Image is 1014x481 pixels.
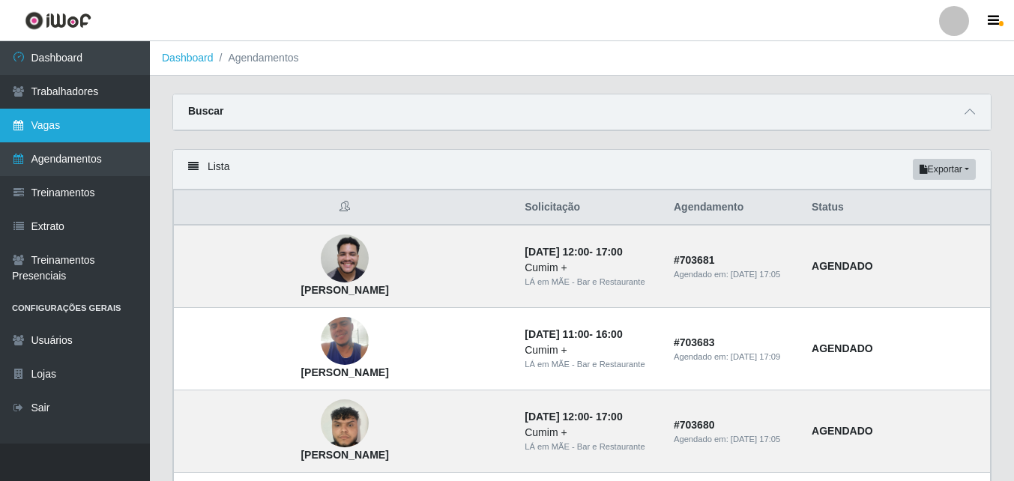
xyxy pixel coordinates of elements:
[162,52,214,64] a: Dashboard
[516,190,665,226] th: Solicitação
[674,254,715,266] strong: # 703681
[525,342,656,358] div: Cumim +
[812,260,873,272] strong: AGENDADO
[803,190,990,226] th: Status
[674,268,794,281] div: Agendado em:
[525,246,589,258] time: [DATE] 12:00
[214,50,299,66] li: Agendamentos
[596,246,623,258] time: 17:00
[674,433,794,446] div: Agendado em:
[25,11,91,30] img: CoreUI Logo
[596,411,623,423] time: 17:00
[812,342,873,354] strong: AGENDADO
[188,105,223,117] strong: Buscar
[525,328,622,340] strong: -
[525,246,622,258] strong: -
[525,358,656,371] div: LÁ em MÃE - Bar e Restaurante
[525,260,656,276] div: Cumim +
[525,276,656,288] div: LÁ em MÃE - Bar e Restaurante
[525,411,589,423] time: [DATE] 12:00
[731,270,780,279] time: [DATE] 17:05
[321,392,369,456] img: Samuel Carlos da Silva
[731,435,780,444] time: [DATE] 17:05
[301,366,388,378] strong: [PERSON_NAME]
[301,284,388,296] strong: [PERSON_NAME]
[525,441,656,453] div: LÁ em MÃE - Bar e Restaurante
[173,150,991,190] div: Lista
[665,190,803,226] th: Agendamento
[812,425,873,437] strong: AGENDADO
[321,299,369,384] img: Marcelo Sabina De Lima
[301,449,388,461] strong: [PERSON_NAME]
[150,41,1014,76] nav: breadcrumb
[525,411,622,423] strong: -
[731,352,780,361] time: [DATE] 17:09
[674,336,715,348] strong: # 703683
[596,328,623,340] time: 16:00
[674,419,715,431] strong: # 703680
[674,351,794,363] div: Agendado em:
[525,425,656,441] div: Cumim +
[913,159,976,180] button: Exportar
[525,328,589,340] time: [DATE] 11:00
[321,227,369,291] img: Higor Henrique Farias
